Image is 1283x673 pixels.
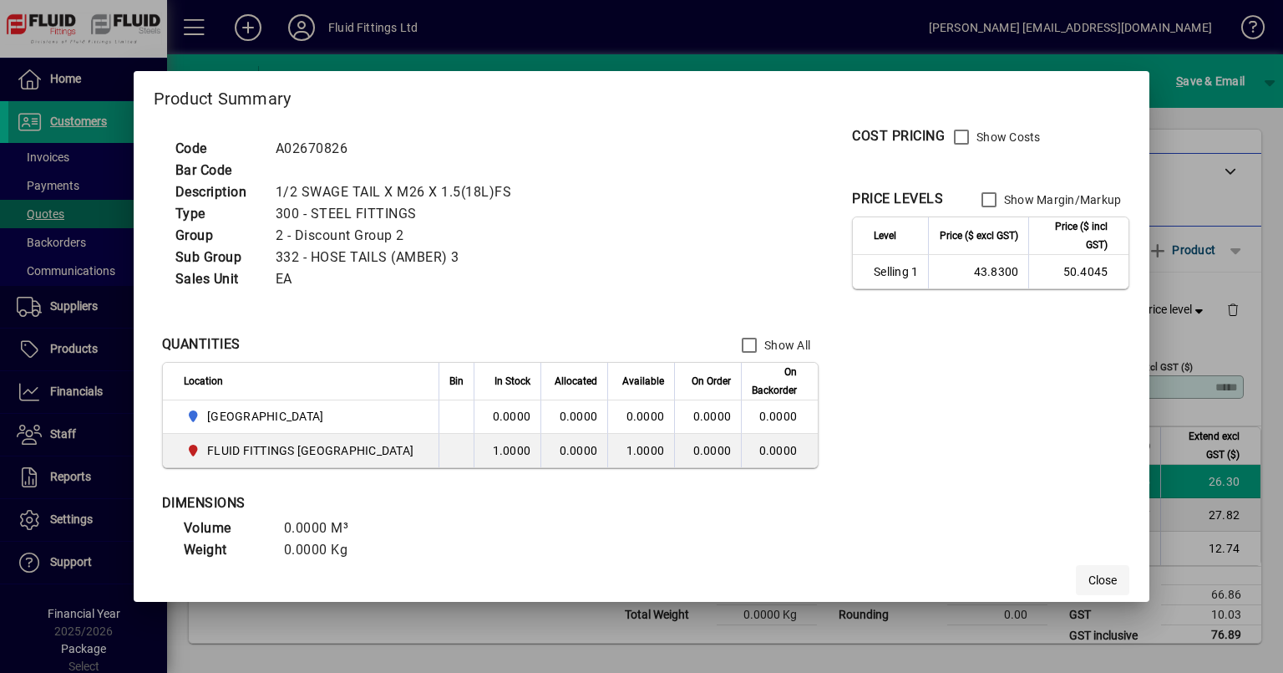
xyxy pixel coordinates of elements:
[167,225,267,247] td: Group
[267,203,532,225] td: 300 - STEEL FITTINGS
[622,372,664,390] span: Available
[267,247,532,268] td: 332 - HOSE TAILS (AMBER) 3
[162,334,241,354] div: QUANTITIES
[692,372,731,390] span: On Order
[207,442,413,459] span: FLUID FITTINGS [GEOGRAPHIC_DATA]
[973,129,1041,145] label: Show Costs
[474,434,540,467] td: 1.0000
[874,227,896,245] span: Level
[267,268,532,290] td: EA
[167,138,267,160] td: Code
[207,408,323,425] span: [GEOGRAPHIC_DATA]
[555,372,597,390] span: Allocated
[167,247,267,268] td: Sub Group
[928,255,1028,288] td: 43.8300
[175,517,276,539] td: Volume
[167,268,267,290] td: Sales Unit
[1001,191,1122,208] label: Show Margin/Markup
[1039,217,1108,254] span: Price ($ incl GST)
[134,71,1150,120] h2: Product Summary
[167,203,267,225] td: Type
[607,400,674,434] td: 0.0000
[874,263,918,280] span: Selling 1
[940,227,1018,245] span: Price ($ excl GST)
[175,539,276,561] td: Weight
[184,372,223,390] span: Location
[167,181,267,203] td: Description
[741,434,818,467] td: 0.0000
[741,400,818,434] td: 0.0000
[494,372,530,390] span: In Stock
[267,181,532,203] td: 1/2 SWAGE TAIL X M26 X 1.5(18L)FS
[1076,565,1129,595] button: Close
[162,493,580,513] div: DIMENSIONS
[693,444,732,457] span: 0.0000
[693,410,732,423] span: 0.0000
[474,400,540,434] td: 0.0000
[267,138,532,160] td: A02670826
[540,400,607,434] td: 0.0000
[852,189,943,209] div: PRICE LEVELS
[184,441,421,461] span: FLUID FITTINGS CHRISTCHURCH
[267,225,532,247] td: 2 - Discount Group 2
[276,539,376,561] td: 0.0000 Kg
[449,372,464,390] span: Bin
[1088,572,1117,589] span: Close
[184,406,421,426] span: AUCKLAND
[852,126,945,146] div: COST PRICING
[167,160,267,181] td: Bar Code
[276,517,376,539] td: 0.0000 M³
[607,434,674,467] td: 1.0000
[752,363,797,400] span: On Backorder
[1028,255,1128,288] td: 50.4045
[761,337,810,354] label: Show All
[540,434,607,467] td: 0.0000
